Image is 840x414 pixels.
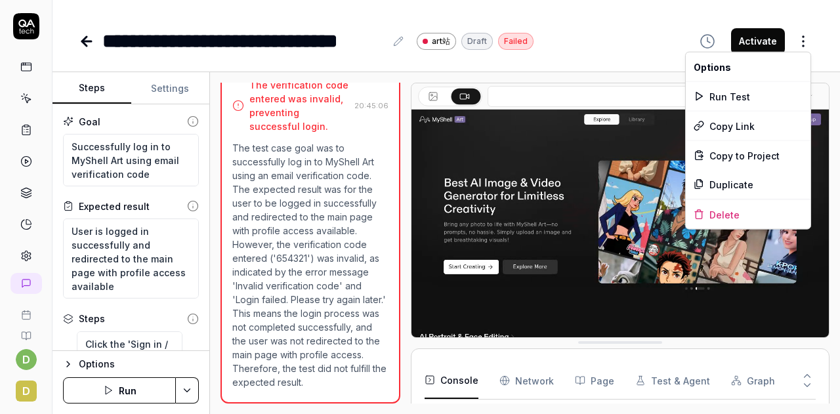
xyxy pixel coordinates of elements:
[686,170,810,199] div: Duplicate
[709,148,780,162] span: Copy to Project
[686,112,810,140] div: Copy Link
[694,60,731,73] span: Options
[686,82,810,111] div: Run Test
[686,200,810,229] div: Delete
